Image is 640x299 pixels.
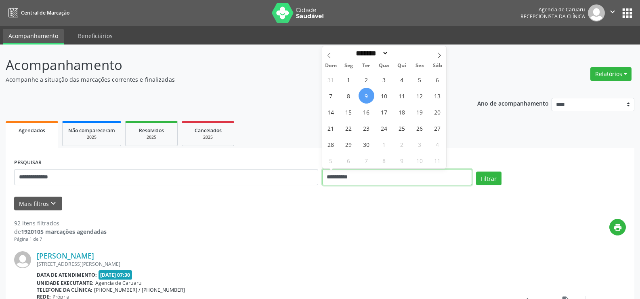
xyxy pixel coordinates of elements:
span: Não compareceram [68,127,115,134]
span: Setembro 13, 2025 [430,88,445,104]
span: Setembro 30, 2025 [359,136,374,152]
span: Outubro 3, 2025 [412,136,428,152]
i: keyboard_arrow_down [49,199,58,208]
span: Sáb [428,63,446,68]
div: 92 itens filtrados [14,219,107,227]
span: [PHONE_NUMBER] / [PHONE_NUMBER] [94,286,185,293]
span: Agosto 31, 2025 [323,72,339,87]
span: Setembro 1, 2025 [341,72,357,87]
span: Setembro 23, 2025 [359,120,374,136]
span: Setembro 19, 2025 [412,104,428,120]
div: [STREET_ADDRESS][PERSON_NAME] [37,261,505,267]
span: Setembro 17, 2025 [376,104,392,120]
span: Qui [393,63,411,68]
label: PESQUISAR [14,157,42,169]
span: Setembro 2, 2025 [359,72,374,87]
span: Setembro 22, 2025 [341,120,357,136]
span: Setembro 10, 2025 [376,88,392,104]
span: Setembro 26, 2025 [412,120,428,136]
span: Recepcionista da clínica [520,13,585,20]
span: Outubro 4, 2025 [430,136,445,152]
div: 2025 [188,134,228,140]
span: Central de Marcação [21,9,69,16]
span: Setembro 27, 2025 [430,120,445,136]
span: Resolvidos [139,127,164,134]
div: 2025 [131,134,172,140]
a: [PERSON_NAME] [37,251,94,260]
div: 2025 [68,134,115,140]
span: Outubro 10, 2025 [412,153,428,168]
a: Central de Marcação [6,6,69,19]
span: Setembro 9, 2025 [359,88,374,104]
img: img [588,4,605,21]
input: Year [388,49,415,57]
span: Outubro 5, 2025 [323,153,339,168]
span: Outubro 1, 2025 [376,136,392,152]
span: Setembro 7, 2025 [323,88,339,104]
span: Setembro 8, 2025 [341,88,357,104]
span: Setembro 29, 2025 [341,136,357,152]
span: Setembro 16, 2025 [359,104,374,120]
button:  [605,4,620,21]
span: Setembro 24, 2025 [376,120,392,136]
span: Setembro 11, 2025 [394,88,410,104]
div: Página 1 de 7 [14,236,107,243]
a: Acompanhamento [3,29,64,45]
p: Acompanhe a situação das marcações correntes e finalizadas [6,75,446,84]
button: Mais filtroskeyboard_arrow_down [14,197,62,211]
select: Month [353,49,389,57]
span: Setembro 28, 2025 [323,136,339,152]
span: Setembro 18, 2025 [394,104,410,120]
span: Ter [357,63,375,68]
b: Unidade executante: [37,280,94,286]
span: [DATE] 07:30 [99,270,132,280]
span: Setembro 14, 2025 [323,104,339,120]
span: Dom [322,63,340,68]
span: Outubro 8, 2025 [376,153,392,168]
span: Setembro 20, 2025 [430,104,445,120]
span: Qua [375,63,393,68]
span: Setembro 3, 2025 [376,72,392,87]
span: Setembro 21, 2025 [323,120,339,136]
span: Setembro 4, 2025 [394,72,410,87]
p: Acompanhamento [6,55,446,75]
span: Agendados [19,127,45,134]
span: Setembro 25, 2025 [394,120,410,136]
span: Seg [340,63,357,68]
span: Outubro 2, 2025 [394,136,410,152]
p: Ano de acompanhamento [477,98,549,108]
span: Sex [411,63,428,68]
span: Outubro 6, 2025 [341,153,357,168]
button: apps [620,6,634,20]
span: Outubro 7, 2025 [359,153,374,168]
span: Setembro 5, 2025 [412,72,428,87]
button: Filtrar [476,172,502,185]
a: Beneficiários [72,29,118,43]
img: img [14,251,31,268]
span: Setembro 6, 2025 [430,72,445,87]
b: Telefone da clínica: [37,286,92,293]
span: Setembro 15, 2025 [341,104,357,120]
span: Setembro 12, 2025 [412,88,428,104]
div: Agencia de Caruaru [520,6,585,13]
span: Agencia de Caruaru [95,280,142,286]
div: de [14,227,107,236]
i: print [613,223,622,232]
i:  [608,7,617,16]
span: Outubro 11, 2025 [430,153,445,168]
strong: 1920105 marcações agendadas [21,228,107,235]
button: Relatórios [590,67,632,81]
span: Outubro 9, 2025 [394,153,410,168]
button: print [609,219,626,235]
span: Cancelados [195,127,222,134]
b: Data de atendimento: [37,271,97,278]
